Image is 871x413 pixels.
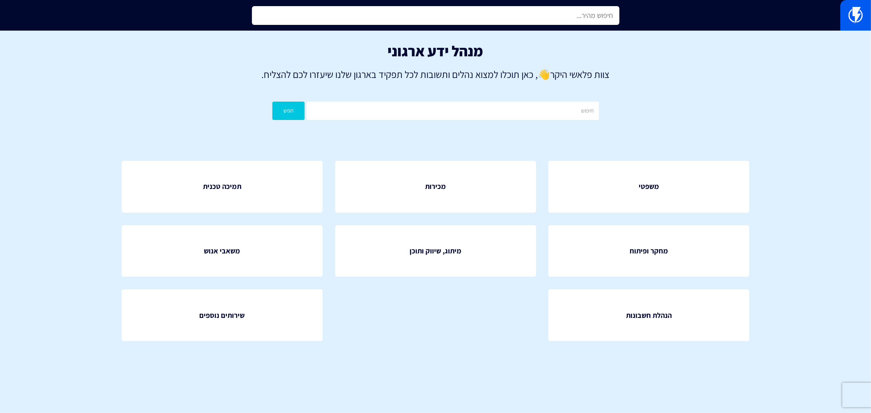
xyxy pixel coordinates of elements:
span: משאבי אנוש [204,246,240,256]
input: חיפוש [307,102,599,120]
span: מחקר ופיתוח [630,246,668,256]
input: חיפוש מהיר... [252,6,619,25]
span: הנהלת חשבונות [626,310,672,321]
a: הנהלת חשבונות [548,289,749,341]
span: מכירות [425,181,446,192]
p: צוות פלאשי היקר , כאן תוכלו למצוא נהלים ותשובות לכל תפקיד בארגון שלנו שיעזרו לכם להצליח. [12,67,859,81]
span: משפטי [639,181,659,192]
span: מיתוג, שיווק ותוכן [410,246,461,256]
span: שירותים נוספים [199,310,245,321]
a: משפטי [548,161,749,213]
span: תמיכה טכנית [203,181,241,192]
a: מיתוג, שיווק ותוכן [335,225,536,277]
a: מחקר ופיתוח [548,225,749,277]
strong: 👋 [538,68,550,81]
button: חפש [272,102,305,120]
a: משאבי אנוש [122,225,323,277]
h1: מנהל ידע ארגוני [12,43,859,59]
a: שירותים נוספים [122,289,323,341]
a: תמיכה טכנית [122,161,323,213]
a: מכירות [335,161,536,213]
